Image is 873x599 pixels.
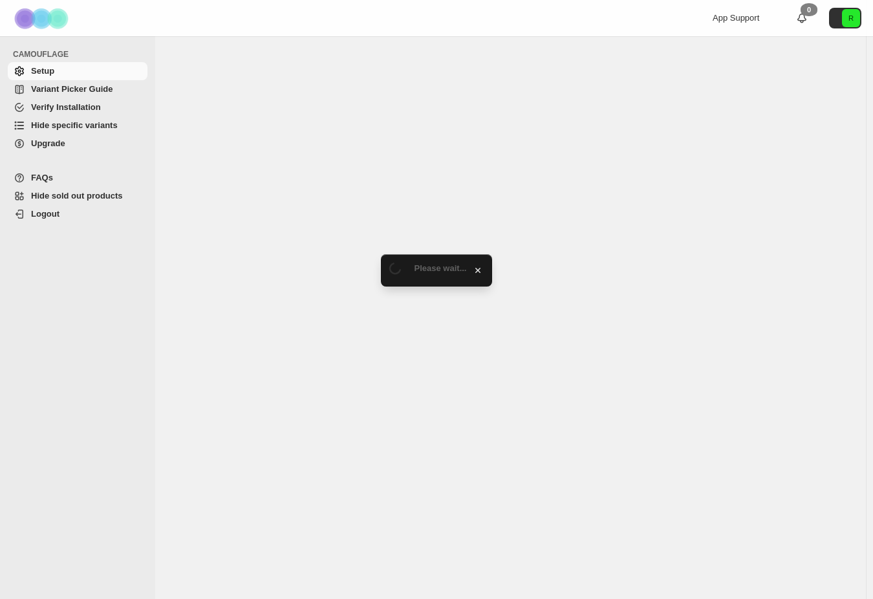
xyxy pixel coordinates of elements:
[829,8,861,28] button: Avatar with initials R
[10,1,75,36] img: Camouflage
[8,169,147,187] a: FAQs
[8,98,147,116] a: Verify Installation
[713,13,759,23] span: App Support
[848,14,854,22] text: R
[31,102,101,112] span: Verify Installation
[31,84,113,94] span: Variant Picker Guide
[842,9,860,27] span: Avatar with initials R
[31,209,59,219] span: Logout
[8,62,147,80] a: Setup
[31,120,118,130] span: Hide specific variants
[8,116,147,135] a: Hide specific variants
[31,66,54,76] span: Setup
[8,187,147,205] a: Hide sold out products
[795,12,808,25] a: 0
[8,135,147,153] a: Upgrade
[8,205,147,223] a: Logout
[801,3,817,16] div: 0
[415,263,467,273] span: Please wait...
[8,80,147,98] a: Variant Picker Guide
[31,173,53,182] span: FAQs
[31,138,65,148] span: Upgrade
[13,49,149,60] span: CAMOUFLAGE
[31,191,123,201] span: Hide sold out products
